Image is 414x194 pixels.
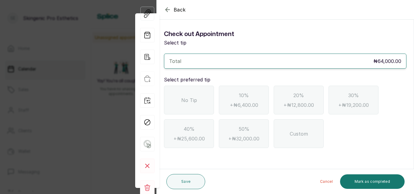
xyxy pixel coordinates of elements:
span: No Tip [181,97,197,104]
span: + ₦12,800.00 [283,101,314,109]
span: + ₦19,200.00 [338,101,369,109]
span: 30% [348,92,359,99]
button: Cancel [315,174,338,189]
p: Select tip [164,39,285,46]
span: 10% [239,92,249,99]
p: Select preferred tip [164,76,406,83]
span: Back [174,6,186,13]
span: + ₦6,400.00 [230,101,258,109]
span: 40% [184,125,195,133]
span: + ₦25,600.00 [173,135,205,142]
span: 50% [239,125,249,133]
p: ₦64,000.00 [373,58,401,65]
p: Total [169,58,181,65]
button: Save [166,174,205,189]
button: Mark as completed [340,174,405,189]
span: Custom [290,130,308,137]
span: + ₦32,000.00 [228,135,259,142]
button: Back [164,6,186,13]
span: 20% [293,92,304,99]
h1: Check out Appointment [164,29,285,39]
